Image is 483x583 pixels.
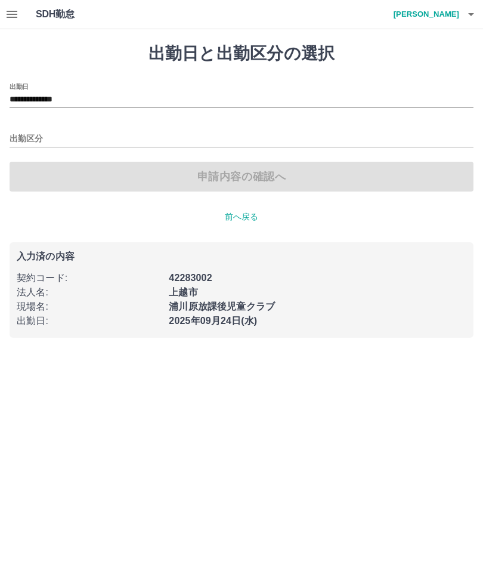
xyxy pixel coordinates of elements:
p: 法人名 : [17,285,162,300]
b: 2025年09月24日(水) [169,316,257,326]
p: 入力済の内容 [17,252,466,261]
b: 浦川原放課後児童クラブ [169,301,275,311]
p: 出勤日 : [17,314,162,328]
b: 42283002 [169,273,212,283]
label: 出勤日 [10,82,29,91]
h1: 出勤日と出勤区分の選択 [10,44,473,64]
p: 現場名 : [17,300,162,314]
b: 上越市 [169,287,197,297]
p: 契約コード : [17,271,162,285]
p: 前へ戻る [10,211,473,223]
